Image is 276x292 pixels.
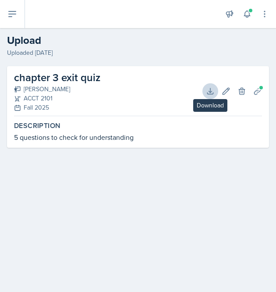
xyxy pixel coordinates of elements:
button: Download [202,83,218,99]
div: 5 questions to check for understanding [14,132,262,142]
div: Uploaded [DATE] [7,48,269,57]
h2: chapter 3 exit quiz [14,70,100,85]
div: Fall 2025 [14,103,100,112]
label: Description [14,121,262,130]
h2: Upload [7,32,269,48]
div: [PERSON_NAME] [14,85,100,94]
div: ACCT 2101 [14,94,100,103]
